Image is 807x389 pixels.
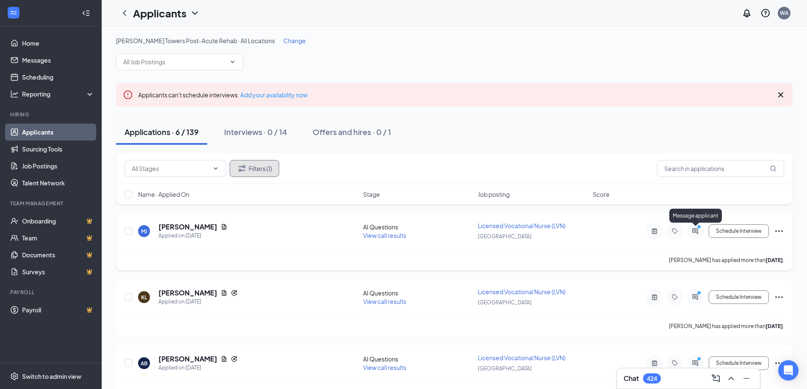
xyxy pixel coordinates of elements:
[774,358,784,368] svg: Ellipses
[765,257,783,263] b: [DATE]
[770,165,776,172] svg: MagnifyingGlass
[132,164,209,173] input: All Stages
[724,372,738,385] button: ChevronUp
[240,91,308,99] a: Add your availability now
[363,223,473,231] div: AI Questions
[690,360,700,367] svg: ActiveChat
[230,160,279,177] button: Filter Filters (1)
[669,257,784,264] p: [PERSON_NAME] has applied more than .
[10,372,19,381] svg: Settings
[158,288,217,298] h5: [PERSON_NAME]
[158,354,217,364] h5: [PERSON_NAME]
[10,111,93,118] div: Hiring
[22,141,94,157] a: Sourcing Tools
[774,292,784,302] svg: Ellipses
[624,374,639,383] h3: Chat
[760,8,771,18] svg: QuestionInfo
[669,209,722,223] div: Message applicant
[190,8,200,18] svg: ChevronDown
[742,8,752,18] svg: Notifications
[125,127,199,137] div: Applications · 6 / 139
[670,360,680,367] svg: Tag
[212,165,219,172] svg: ChevronDown
[138,91,308,99] span: Applicants can't schedule interviews.
[363,355,473,363] div: AI Questions
[229,58,236,65] svg: ChevronDown
[363,289,473,297] div: AI Questions
[690,294,700,301] svg: ActiveChat
[670,228,680,235] svg: Tag
[478,365,532,372] span: [GEOGRAPHIC_DATA]
[141,228,147,235] div: MJ
[363,190,380,199] span: Stage
[158,222,217,232] h5: [PERSON_NAME]
[649,228,660,235] svg: ActiveNote
[123,90,133,100] svg: Error
[765,323,783,329] b: [DATE]
[82,9,90,17] svg: Collapse
[221,223,227,230] svg: Document
[363,364,406,371] span: View call results
[778,360,799,381] div: Open Intercom Messenger
[22,52,94,69] a: Messages
[22,174,94,191] a: Talent Network
[231,356,238,362] svg: Reapply
[669,323,784,330] p: [PERSON_NAME] has applied more than .
[158,298,238,306] div: Applied on [DATE]
[22,301,94,318] a: PayrollCrown
[237,163,247,174] svg: Filter
[363,298,406,305] span: View call results
[313,127,391,137] div: Offers and hires · 0 / 1
[22,35,94,52] a: Home
[709,372,723,385] button: ComposeMessage
[9,8,18,17] svg: WorkstreamLogo
[22,69,94,86] a: Scheduling
[123,57,226,66] input: All Job Postings
[741,373,752,383] svg: Minimize
[695,290,705,297] svg: PrimaryDot
[711,373,721,383] svg: ComposeMessage
[649,360,660,367] svg: ActiveNote
[478,222,566,229] span: Licensed Vocational Nurse (LVN)
[116,37,275,44] span: [PERSON_NAME] Towers Post-Acute Rehab · All Locations
[10,200,93,207] div: Team Management
[133,6,186,20] h1: Applicants
[22,372,81,381] div: Switch to admin view
[695,224,705,231] svg: PrimaryDot
[22,124,94,141] a: Applicants
[231,290,238,296] svg: Reapply
[22,212,94,229] a: OnboardingCrown
[363,232,406,239] span: View call results
[22,90,95,98] div: Reporting
[690,228,700,235] svg: ActiveChat
[221,356,227,362] svg: Document
[119,8,130,18] svg: ChevronLeft
[478,288,566,295] span: Licensed Vocational Nurse (LVN)
[709,356,769,370] button: Schedule Interview
[158,364,238,372] div: Applied on [DATE]
[776,90,786,100] svg: Cross
[647,375,657,382] div: 424
[478,299,532,306] span: [GEOGRAPHIC_DATA]
[478,233,532,240] span: [GEOGRAPHIC_DATA]
[774,226,784,236] svg: Ellipses
[695,356,705,363] svg: PrimaryDot
[657,160,784,177] input: Search in applications
[593,190,610,199] span: Score
[670,294,680,301] svg: Tag
[22,157,94,174] a: Job Postings
[141,360,147,367] div: AB
[10,90,19,98] svg: Analysis
[709,290,769,304] button: Schedule Interview
[224,127,287,137] div: Interviews · 0 / 14
[22,229,94,246] a: TeamCrown
[22,246,94,263] a: DocumentsCrown
[22,263,94,280] a: SurveysCrown
[649,294,660,301] svg: ActiveNote
[740,372,753,385] button: Minimize
[221,290,227,296] svg: Document
[141,294,147,301] div: KL
[478,354,566,361] span: Licensed Vocational Nurse (LVN)
[709,224,769,238] button: Schedule Interview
